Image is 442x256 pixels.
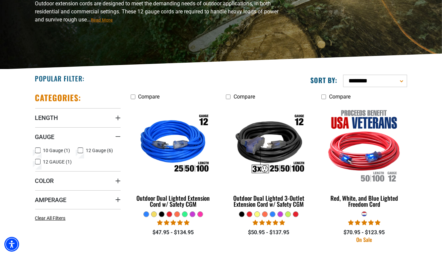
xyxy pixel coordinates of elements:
div: Accessibility Menu [4,237,19,252]
img: Outdoor Dual Lighted 3-Outlet Extension Cord w/ Safety CGM [227,107,311,184]
span: Amperage [35,196,67,204]
div: On Sale [321,237,407,242]
img: Outdoor Dual Lighted Extension Cord w/ Safety CGM [131,107,215,184]
span: Length [35,114,58,122]
span: Color [35,177,54,185]
label: Sort by: [310,76,338,84]
div: Outdoor Dual Lighted 3-Outlet Extension Cord w/ Safety CGM [226,195,311,207]
a: Clear All Filters [35,215,68,222]
summary: Length [35,108,121,127]
a: Outdoor Dual Lighted Extension Cord w/ Safety CGM Outdoor Dual Lighted Extension Cord w/ Safety CGM [131,103,216,211]
span: 4.81 stars [157,219,189,226]
span: Compare [329,93,351,100]
span: Outdoor extension cords are designed to meet the demanding needs of outdoor applications, in both... [35,0,279,23]
a: Outdoor Dual Lighted 3-Outlet Extension Cord w/ Safety CGM Outdoor Dual Lighted 3-Outlet Extensio... [226,103,311,211]
div: Outdoor Dual Lighted Extension Cord w/ Safety CGM [131,195,216,207]
div: $47.95 - $134.95 [131,229,216,237]
span: 12 Gauge (6) [86,148,113,153]
span: 5.00 stars [348,219,380,226]
summary: Color [35,171,121,190]
span: 12 GAUGE (1) [43,159,72,164]
a: Red, White, and Blue Lighted Freedom Cord Red, White, and Blue Lighted Freedom Cord [321,103,407,211]
h2: Popular Filter: [35,74,84,83]
summary: Amperage [35,190,121,209]
span: 10 Gauge (1) [43,148,70,153]
span: Compare [138,93,160,100]
img: Red, White, and Blue Lighted Freedom Cord [322,107,406,184]
div: $50.95 - $137.95 [226,229,311,237]
span: Compare [234,93,255,100]
span: 4.80 stars [253,219,285,226]
span: Read More [91,17,113,22]
h2: Categories: [35,92,81,103]
span: Gauge [35,133,55,141]
span: Clear All Filters [35,215,66,221]
div: Red, White, and Blue Lighted Freedom Cord [321,195,407,207]
div: $70.95 - $123.95 [321,229,407,237]
summary: Gauge [35,127,121,146]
